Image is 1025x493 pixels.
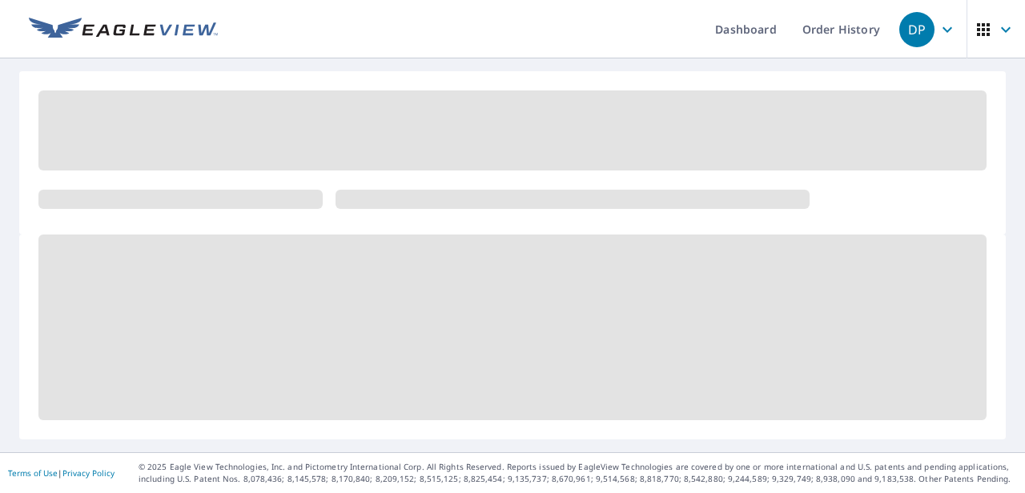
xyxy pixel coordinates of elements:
p: | [8,468,115,478]
p: © 2025 Eagle View Technologies, Inc. and Pictometry International Corp. All Rights Reserved. Repo... [139,461,1017,485]
a: Terms of Use [8,467,58,479]
img: EV Logo [29,18,218,42]
div: DP [899,12,935,47]
a: Privacy Policy [62,467,115,479]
